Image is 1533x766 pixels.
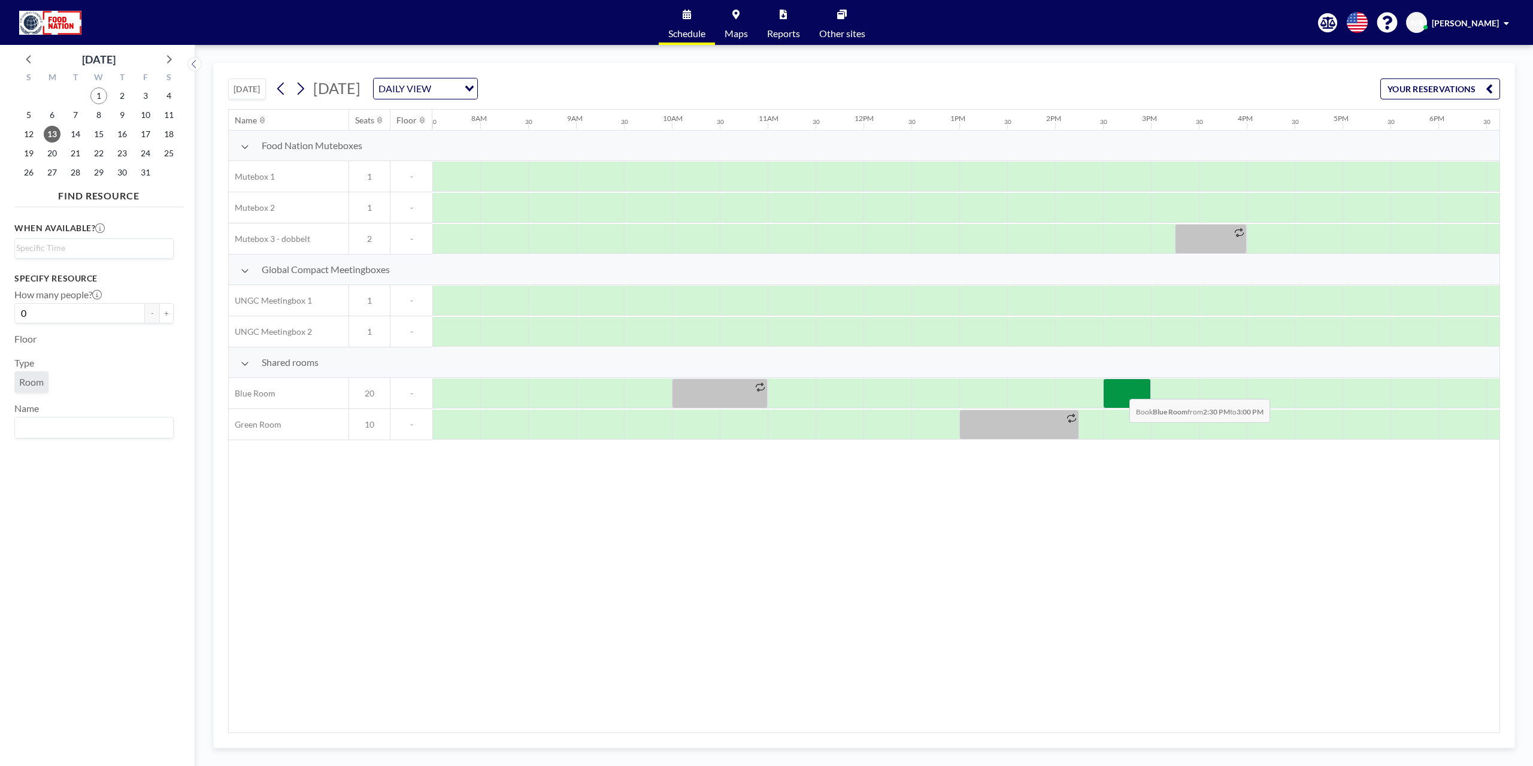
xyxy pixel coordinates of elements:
b: 3:00 PM [1237,407,1264,416]
span: 10 [349,419,390,430]
span: Other sites [819,29,865,38]
span: 1 [349,171,390,182]
span: Thursday, October 2, 2025 [114,87,131,104]
span: Mutebox 2 [229,202,275,213]
div: 1PM [950,114,965,123]
span: Friday, October 24, 2025 [137,145,154,162]
h3: Specify resource [14,273,174,284]
div: 30 [1292,118,1299,126]
div: 30 [525,118,532,126]
div: T [110,71,134,86]
button: [DATE] [228,78,266,99]
div: 30 [1387,118,1395,126]
span: Monday, October 27, 2025 [44,164,60,181]
span: Monday, October 13, 2025 [44,126,60,143]
span: Friday, October 31, 2025 [137,164,154,181]
span: Thursday, October 30, 2025 [114,164,131,181]
div: 30 [1100,118,1107,126]
span: Saturday, October 4, 2025 [160,87,177,104]
label: How many people? [14,289,102,301]
button: + [159,303,174,323]
div: 30 [717,118,724,126]
span: 1 [349,202,390,213]
span: Wednesday, October 15, 2025 [90,126,107,143]
div: 8AM [471,114,487,123]
label: Name [14,402,39,414]
span: - [390,202,432,213]
div: 30 [1483,118,1490,126]
b: 2:30 PM [1203,407,1230,416]
div: F [134,71,157,86]
div: 5PM [1334,114,1349,123]
div: S [157,71,180,86]
span: - [390,234,432,244]
span: Global Compact Meetingboxes [262,264,390,275]
div: 12PM [855,114,874,123]
div: 30 [621,118,628,126]
span: Tuesday, October 7, 2025 [67,107,84,123]
span: Mutebox 1 [229,171,275,182]
div: W [87,71,111,86]
span: Maps [725,29,748,38]
b: Blue Room [1153,407,1187,416]
span: Monday, October 6, 2025 [44,107,60,123]
span: Wednesday, October 22, 2025 [90,145,107,162]
div: 6PM [1429,114,1444,123]
img: organization-logo [19,11,81,35]
span: - [390,326,432,337]
span: Food Nation Muteboxes [262,140,362,152]
span: Mutebox 3 - dobbelt [229,234,310,244]
input: Search for option [435,81,458,96]
span: Thursday, October 16, 2025 [114,126,131,143]
span: 20 [349,388,390,399]
div: Name [235,115,257,126]
span: Room [19,376,44,387]
div: 10AM [663,114,683,123]
div: 3PM [1142,114,1157,123]
div: 30 [1004,118,1011,126]
div: Floor [396,115,417,126]
span: UNGC Meetingbox 1 [229,295,312,306]
div: 30 [1196,118,1203,126]
span: NB [1411,17,1423,28]
span: Wednesday, October 29, 2025 [90,164,107,181]
label: Type [14,357,34,369]
button: - [145,303,159,323]
span: Reports [767,29,800,38]
span: Monday, October 20, 2025 [44,145,60,162]
span: Friday, October 17, 2025 [137,126,154,143]
div: [DATE] [82,51,116,68]
div: 30 [429,118,437,126]
div: 30 [813,118,820,126]
span: Wednesday, October 8, 2025 [90,107,107,123]
span: - [390,388,432,399]
input: Search for option [16,420,166,435]
span: Friday, October 3, 2025 [137,87,154,104]
div: 30 [908,118,916,126]
div: 11AM [759,114,778,123]
span: Friday, October 10, 2025 [137,107,154,123]
div: 2PM [1046,114,1061,123]
span: DAILY VIEW [376,81,434,96]
span: [DATE] [313,79,360,97]
div: S [17,71,41,86]
span: Sunday, October 5, 2025 [20,107,37,123]
span: Book from to [1129,399,1270,423]
h4: FIND RESOURCE [14,185,183,202]
div: Seats [355,115,374,126]
span: Thursday, October 9, 2025 [114,107,131,123]
span: Blue Room [229,388,275,399]
div: Search for option [15,417,173,438]
span: Thursday, October 23, 2025 [114,145,131,162]
div: 9AM [567,114,583,123]
span: Tuesday, October 14, 2025 [67,126,84,143]
button: YOUR RESERVATIONS [1380,78,1500,99]
span: Saturday, October 11, 2025 [160,107,177,123]
span: - [390,171,432,182]
span: UNGC Meetingbox 2 [229,326,312,337]
div: Search for option [374,78,477,99]
span: Wednesday, October 1, 2025 [90,87,107,104]
span: Tuesday, October 28, 2025 [67,164,84,181]
span: Shared rooms [262,356,319,368]
div: M [41,71,64,86]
